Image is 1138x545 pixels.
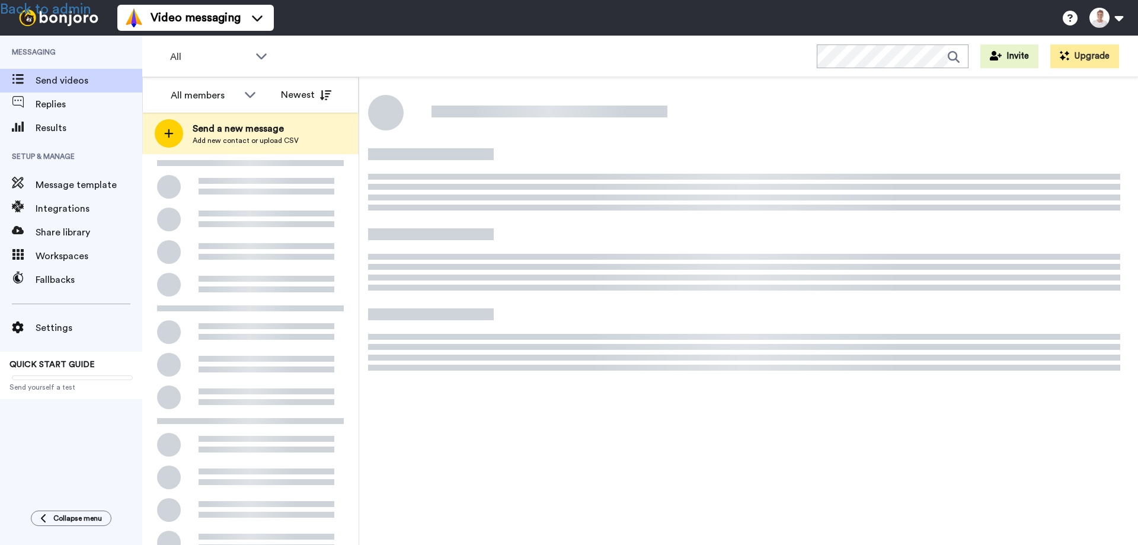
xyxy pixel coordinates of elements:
span: Send yourself a test [9,383,133,392]
button: Newest [272,83,340,107]
span: Replies [36,97,142,111]
button: Collapse menu [31,511,111,526]
span: Settings [36,321,142,335]
span: Results [36,121,142,135]
span: Share library [36,225,142,240]
span: Fallbacks [36,273,142,287]
span: QUICK START GUIDE [9,361,95,369]
span: Message template [36,178,142,192]
img: vm-color.svg [124,8,143,27]
button: Invite [980,44,1038,68]
span: Collapse menu [53,514,102,523]
div: All members [171,88,238,103]
span: Video messaging [151,9,241,26]
span: Add new contact or upload CSV [193,136,299,145]
span: Send a new message [193,122,299,136]
span: Integrations [36,202,142,216]
button: Upgrade [1050,44,1119,68]
span: Workspaces [36,249,142,263]
span: Send videos [36,74,142,88]
span: All [170,50,250,64]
